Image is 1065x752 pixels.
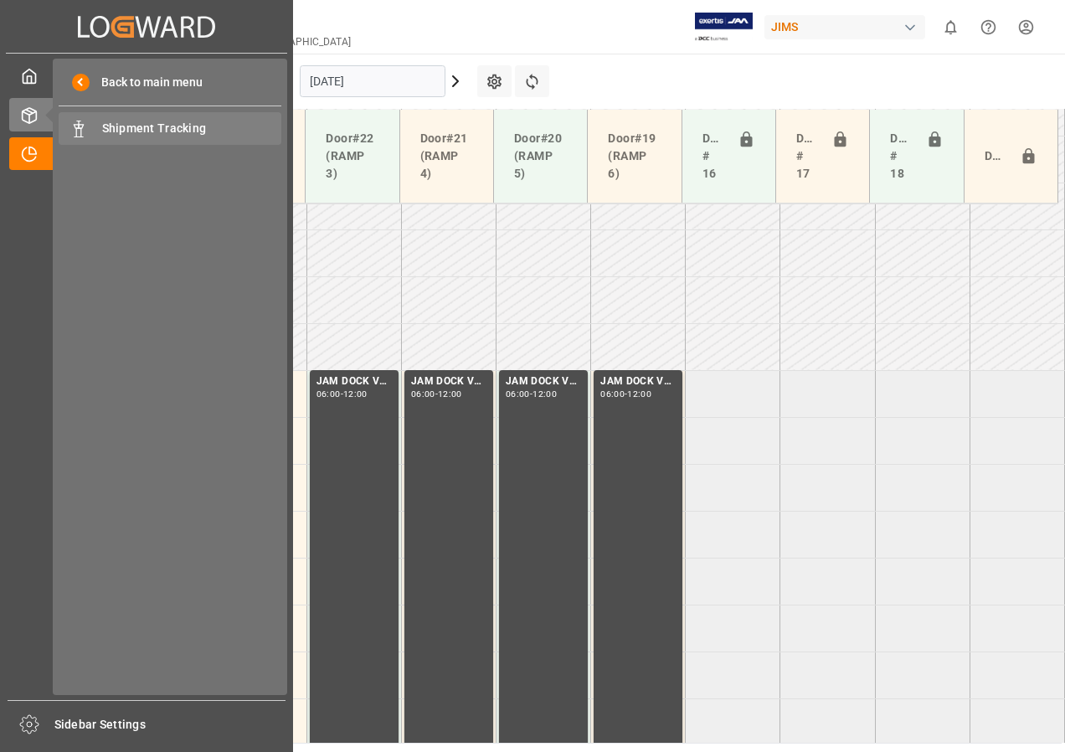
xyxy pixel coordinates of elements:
button: Help Center [970,8,1007,46]
div: Door#19 (RAMP 6) [601,123,667,189]
span: Back to main menu [90,74,203,91]
div: Door#21 (RAMP 4) [414,123,480,189]
div: - [625,390,627,398]
a: Timeslot Management V2 [9,137,284,170]
div: JAM DOCK VOLUME CONTROL [316,373,392,390]
div: - [530,390,532,398]
a: My Cockpit [9,59,284,92]
div: 06:00 [600,390,625,398]
div: 06:00 [506,390,530,398]
div: 12:00 [343,390,368,398]
div: JIMS [764,15,925,39]
div: 06:00 [411,390,435,398]
div: 06:00 [316,390,341,398]
div: Doors # 17 [790,123,825,189]
div: JAM DOCK VOLUME CONTROL [600,373,676,390]
div: Door#23 [978,141,1013,173]
div: Door#20 (RAMP 5) [507,123,574,189]
div: Door#22 (RAMP 3) [319,123,385,189]
a: Shipment Tracking [59,112,281,145]
div: - [341,390,343,398]
span: Sidebar Settings [54,716,286,734]
div: Doors # 16 [696,123,731,189]
div: 12:00 [438,390,462,398]
div: JAM DOCK VOLUME CONTROL [411,373,486,390]
button: JIMS [764,11,932,43]
input: DD-MM-YYYY [300,65,445,97]
div: 12:00 [532,390,557,398]
div: JAM DOCK VOLUME CONTROL [506,373,581,390]
span: Shipment Tracking [102,120,282,137]
button: show 0 new notifications [932,8,970,46]
div: Doors # 18 [883,123,918,189]
div: - [435,390,438,398]
img: Exertis%20JAM%20-%20Email%20Logo.jpg_1722504956.jpg [695,13,753,42]
div: 12:00 [627,390,651,398]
